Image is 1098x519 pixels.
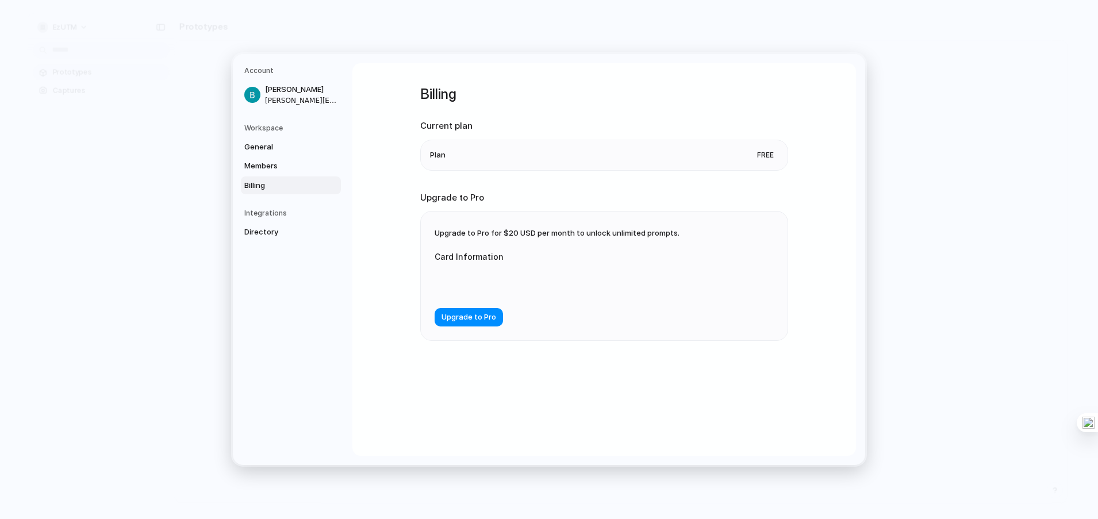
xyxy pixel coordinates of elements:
[244,160,318,172] span: Members
[265,95,339,106] span: [PERSON_NAME][EMAIL_ADDRESS][DOMAIN_NAME]
[441,312,496,323] span: Upgrade to Pro
[244,66,341,76] h5: Account
[241,157,341,175] a: Members
[420,84,788,105] h1: Billing
[435,228,679,237] span: Upgrade to Pro for $20 USD per month to unlock unlimited prompts.
[265,84,339,95] span: [PERSON_NAME]
[753,149,778,161] span: Free
[244,226,318,238] span: Directory
[244,180,318,191] span: Billing
[430,149,446,161] span: Plan
[241,223,341,241] a: Directory
[241,80,341,109] a: [PERSON_NAME][PERSON_NAME][EMAIL_ADDRESS][DOMAIN_NAME]
[244,141,318,153] span: General
[420,120,788,133] h2: Current plan
[241,176,341,195] a: Billing
[244,123,341,133] h5: Workspace
[241,138,341,156] a: General
[420,191,788,205] h2: Upgrade to Pro
[435,308,503,326] button: Upgrade to Pro
[244,208,341,218] h5: Integrations
[444,276,655,287] iframe: Secure card payment input frame
[435,251,665,263] label: Card Information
